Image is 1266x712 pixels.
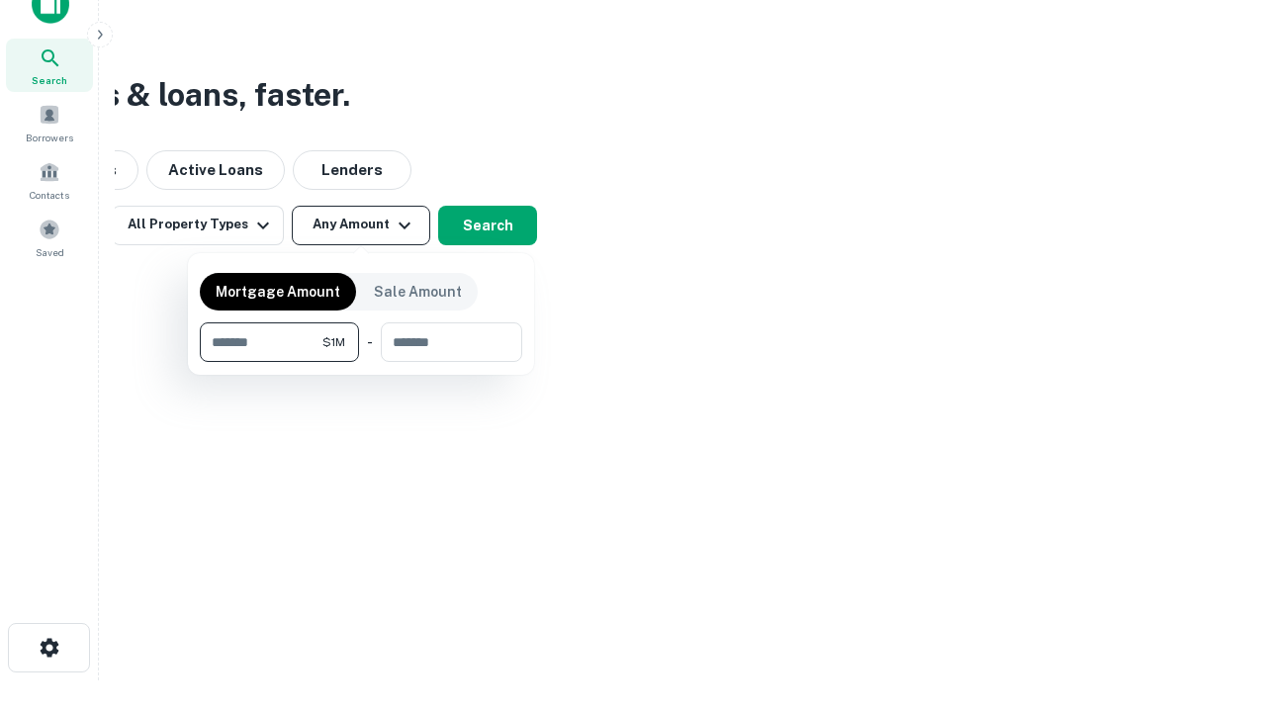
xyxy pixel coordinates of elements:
[374,281,462,303] p: Sale Amount
[322,333,345,351] span: $1M
[216,281,340,303] p: Mortgage Amount
[367,322,373,362] div: -
[1167,554,1266,649] iframe: Chat Widget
